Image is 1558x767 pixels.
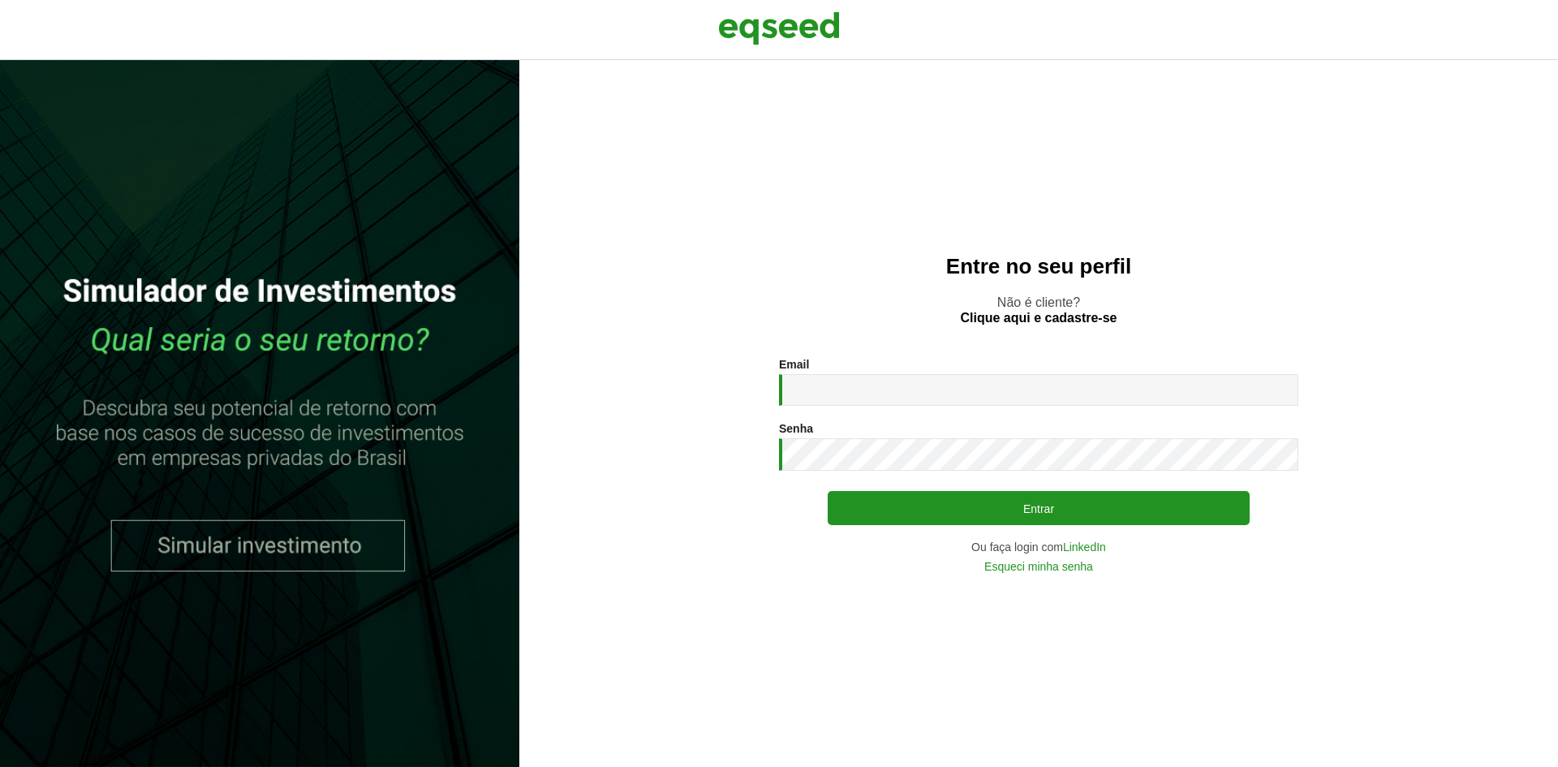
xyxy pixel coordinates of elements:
[828,491,1250,525] button: Entrar
[718,8,840,49] img: EqSeed Logo
[984,561,1093,572] a: Esqueci minha senha
[779,541,1298,553] div: Ou faça login com
[1063,541,1106,553] a: LinkedIn
[552,295,1526,325] p: Não é cliente?
[779,359,809,370] label: Email
[961,312,1117,325] a: Clique aqui e cadastre-se
[552,255,1526,278] h2: Entre no seu perfil
[779,423,813,434] label: Senha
